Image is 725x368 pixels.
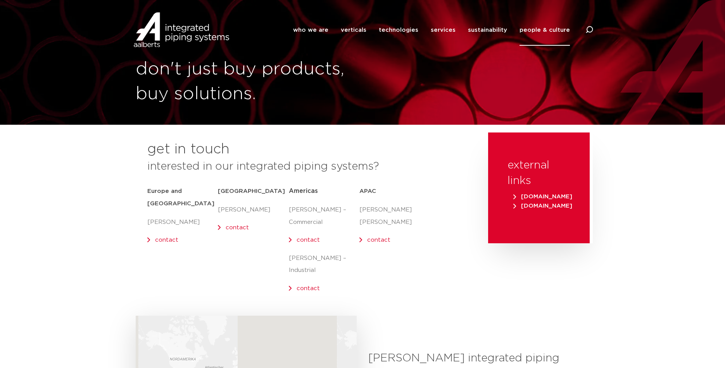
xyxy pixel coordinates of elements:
a: [DOMAIN_NAME] [511,203,574,209]
a: contact [155,237,178,243]
a: services [431,14,456,46]
h1: don't just buy products, buy solutions. [136,57,359,107]
a: people & culture [520,14,570,46]
span: Americas [289,188,318,194]
a: contact [297,285,320,291]
p: [PERSON_NAME] [PERSON_NAME] [359,204,430,229]
h3: interested in our integrated piping systems? [147,159,469,174]
p: [PERSON_NAME] – Industrial [289,252,359,277]
nav: Menu [293,14,570,46]
a: technologies [379,14,418,46]
a: contact [367,237,390,243]
p: [PERSON_NAME] – Commercial [289,204,359,229]
a: contact [226,225,249,230]
h5: [GEOGRAPHIC_DATA] [218,185,288,198]
p: [PERSON_NAME] [147,216,218,229]
h3: external links [507,158,570,189]
p: [PERSON_NAME] [218,204,288,216]
a: sustainability [468,14,507,46]
a: [DOMAIN_NAME] [511,194,574,199]
h5: APAC [359,185,430,198]
h2: get in touch [147,140,230,159]
span: [DOMAIN_NAME] [513,203,572,209]
a: contact [297,237,320,243]
span: [DOMAIN_NAME] [513,194,572,199]
a: verticals [341,14,366,46]
strong: Europe and [GEOGRAPHIC_DATA] [147,188,214,206]
a: who we are [293,14,328,46]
